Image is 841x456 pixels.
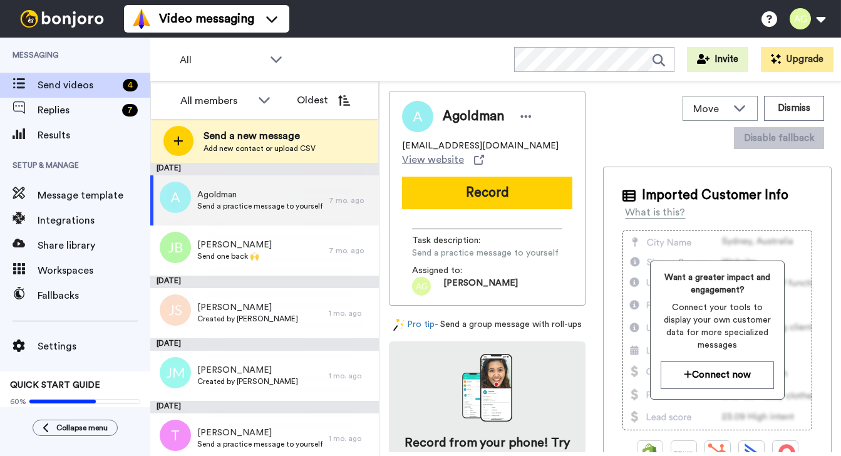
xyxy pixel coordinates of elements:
span: Add new contact or upload CSV [204,143,316,153]
span: Settings [38,339,150,354]
span: Want a greater impact and engagement? [661,271,774,296]
span: QUICK START GUIDE [10,381,100,390]
button: Invite [687,47,748,72]
span: [PERSON_NAME] [197,239,272,251]
span: All [180,53,264,68]
span: Video messaging [159,10,254,28]
div: 1 mo. ago [329,371,373,381]
span: Imported Customer Info [642,186,788,205]
button: Oldest [287,88,359,113]
a: Pro tip [393,318,435,331]
button: Collapse menu [33,420,118,436]
span: Assigned to: [412,264,500,277]
button: Connect now [661,361,774,388]
div: 7 mo. ago [329,246,373,256]
span: Fallbacks [38,288,150,303]
span: Message template [38,188,150,203]
span: Task description : [412,234,500,247]
img: download [462,354,512,422]
span: 60% [10,396,26,407]
img: a.png [160,182,191,213]
span: [PERSON_NAME] [197,301,298,314]
div: [DATE] [150,163,379,175]
div: 1 mo. ago [329,433,373,443]
div: 1 mo. ago [329,308,373,318]
img: jb.png [160,232,191,263]
img: ag.png [412,277,431,296]
button: Record [402,177,572,209]
img: bj-logo-header-white.svg [15,10,109,28]
span: [PERSON_NAME] [197,427,322,439]
div: [DATE] [150,338,379,351]
span: Send a practice message to yourself [197,201,322,211]
div: [DATE] [150,276,379,288]
img: t.png [160,420,191,451]
div: [DATE] [150,401,379,413]
span: Send a practice message to yourself [412,247,559,259]
span: Send a practice message to yourself [197,439,322,449]
div: 7 [122,104,138,117]
img: Image of Agoldman [402,101,433,132]
button: Disable fallback [734,127,824,149]
div: - Send a group message with roll-ups [389,318,586,331]
span: Integrations [38,213,150,228]
span: Results [38,128,150,143]
span: Send videos [38,78,118,93]
span: [PERSON_NAME] [443,277,518,296]
div: All members [180,93,252,108]
button: Dismiss [764,96,824,121]
img: js.png [160,294,191,326]
div: 7 mo. ago [329,195,373,205]
div: 4 [123,79,138,91]
span: Created by [PERSON_NAME] [197,314,298,324]
img: vm-color.svg [132,9,152,29]
span: Share library [38,238,150,253]
span: Created by [PERSON_NAME] [197,376,298,386]
span: [PERSON_NAME] [197,364,298,376]
button: Upgrade [761,47,833,72]
a: View website [402,152,484,167]
span: Send a new message [204,128,316,143]
span: View website [402,152,464,167]
span: Workspaces [38,263,150,278]
img: jm.png [160,357,191,388]
span: Agoldman [197,189,322,201]
span: Collapse menu [56,423,108,433]
img: magic-wand.svg [393,318,405,331]
div: What is this? [625,205,685,220]
span: Send one back 🙌 [197,251,272,261]
span: Move [693,101,727,117]
span: Replies [38,103,117,118]
span: Connect your tools to display your own customer data for more specialized messages [661,301,774,351]
span: [EMAIL_ADDRESS][DOMAIN_NAME] [402,140,559,152]
span: Agoldman [443,107,504,126]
